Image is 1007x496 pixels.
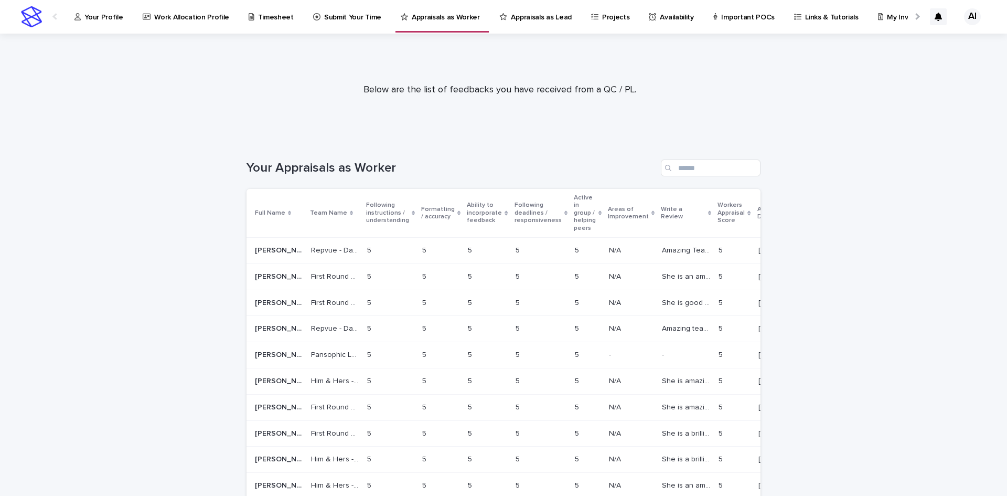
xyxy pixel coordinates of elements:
p: 5 [422,270,428,281]
p: [DATE] [758,299,790,308]
p: N/A [609,297,623,308]
p: N/A [609,322,623,333]
div: AI [964,8,981,25]
p: First Round Capital: Zoom Recordings for Pitch Discussions [311,427,361,438]
p: Full Name [255,207,285,219]
p: 5 [719,349,725,360]
p: Ability to incorporate feedback [467,199,502,226]
tr: [PERSON_NAME][PERSON_NAME] First Round Capital: Zoom Recordings for Pitch DiscussionsFirst Round ... [247,420,807,447]
p: 5 [516,427,522,438]
tr: [PERSON_NAME][PERSON_NAME] Him & Hers - Content Upload + OptimizationHim & Hers - Content Upload ... [247,368,807,394]
p: 5 [516,349,522,360]
p: Areas of Improvement [608,204,649,223]
p: 5 [468,479,474,490]
p: 5 [422,453,428,464]
p: Team Name [310,207,347,219]
p: 5 [719,244,725,255]
p: Aliyah Imran [255,453,305,464]
p: Aliyah Imran [255,401,305,412]
p: N/A [609,375,623,386]
p: N/A [609,427,623,438]
p: 5 [468,349,474,360]
p: 5 [367,427,373,438]
p: [DATE] [758,377,790,386]
p: - [662,349,666,360]
p: [DATE] [758,429,790,438]
p: Him & Hers - Content Upload + Optimization [311,453,361,464]
p: Below are the list of feedbacks you have received from a QC / PL. [290,85,710,96]
p: 5 [367,349,373,360]
p: 5 [516,453,522,464]
p: 5 [575,479,581,490]
p: Aliyah Imran [255,375,305,386]
p: 5 [575,297,581,308]
p: Aliyah Imran [255,270,305,281]
p: She is a brilliant team member. Is responsive, responsible and submits her work with good quality... [662,427,712,438]
p: First Round Capital: Zoom Recordings for Pitch Discussions [311,297,361,308]
p: 5 [516,479,522,490]
p: Aliyah Imran [255,349,305,360]
p: N/A [609,479,623,490]
p: She is good at work [662,297,712,308]
p: 5 [719,427,725,438]
p: 5 [516,297,522,308]
p: 5 [719,375,725,386]
p: 5 [468,270,474,281]
p: 5 [422,375,428,386]
p: 5 [367,244,373,255]
tr: [PERSON_NAME][PERSON_NAME] Repvue - Daily Ratings ReviewRepvue - Daily Ratings Review 55 55 55 55... [247,237,807,263]
tr: [PERSON_NAME][PERSON_NAME] Pansophic Learning - Establishing Documented Standards for Accounting ... [247,342,807,368]
p: - [609,349,613,360]
p: 5 [468,244,474,255]
p: 5 [516,244,522,255]
p: 5 [575,427,581,438]
p: 5 [468,375,474,386]
p: 5 [422,401,428,412]
p: 5 [575,401,581,412]
p: 5 [575,270,581,281]
tr: [PERSON_NAME][PERSON_NAME] Repvue - Daily Ratings ReviewRepvue - Daily Ratings Review 55 55 55 55... [247,316,807,342]
p: 5 [367,322,373,333]
p: [DATE] [758,403,790,412]
p: Following instructions / understanding [366,199,409,226]
p: She is amazing team member with good attention to detail [662,401,712,412]
p: 5 [422,427,428,438]
p: 5 [719,401,725,412]
p: 5 [719,297,725,308]
p: [DATE] [758,246,790,255]
p: 5 [422,322,428,333]
p: Amazing Team Member! [662,244,712,255]
p: 5 [422,479,428,490]
h1: Your Appraisals as Worker [247,161,657,176]
p: N/A [609,401,623,412]
p: [DATE] [758,481,790,490]
p: Write a Review [661,204,705,223]
p: 5 [468,322,474,333]
tr: [PERSON_NAME][PERSON_NAME] Him & Hers - Content Upload + OptimizationHim & Hers - Content Upload ... [247,447,807,473]
p: 5 [575,375,581,386]
p: 5 [367,453,373,464]
p: 5 [575,244,581,255]
p: Aliyah Imran [255,297,305,308]
p: 5 [719,270,725,281]
p: She is an amazing team member [662,270,712,281]
p: [DATE] [758,351,790,360]
p: N/A [609,453,623,464]
p: Repvue - Daily Ratings Review [311,244,361,255]
p: 5 [367,375,373,386]
p: 5 [468,453,474,464]
p: 5 [422,244,428,255]
p: [DATE] [758,272,790,281]
p: 5 [719,479,725,490]
p: Following deadlines / responsiveness [515,199,562,226]
p: 5 [516,322,522,333]
p: 5 [719,453,725,464]
p: Formatting / accuracy [421,204,455,223]
div: Search [661,160,760,176]
p: Amazing team member on Repvue. Client is very happy with her overall performance [662,322,712,333]
p: 5 [468,297,474,308]
p: Aliyah Imran [255,244,305,255]
p: She is an amazing team member [662,479,712,490]
img: stacker-logo-s-only.png [21,6,42,27]
p: 5 [367,401,373,412]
